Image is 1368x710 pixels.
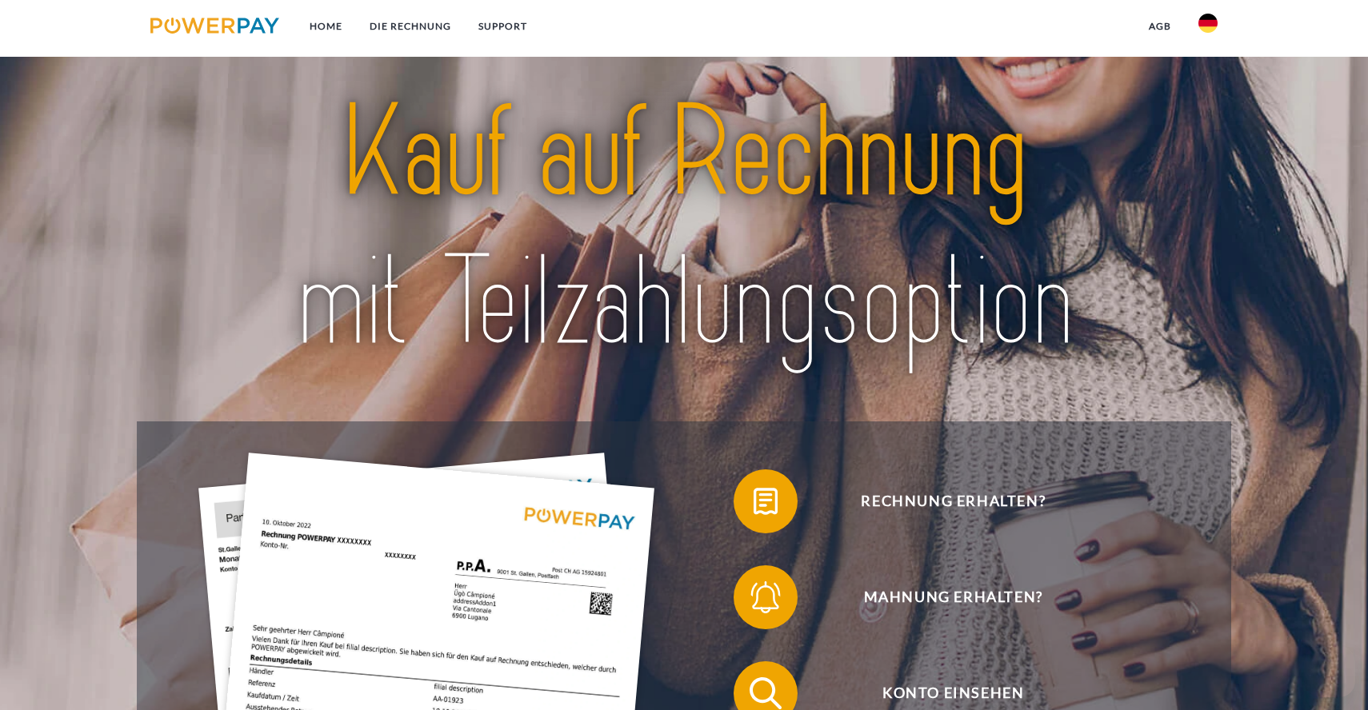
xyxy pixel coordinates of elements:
img: qb_bill.svg [746,481,786,521]
a: Home [296,12,356,41]
span: Rechnung erhalten? [758,469,1150,533]
img: logo-powerpay.svg [150,18,279,34]
img: qb_bell.svg [746,577,786,617]
button: Mahnung erhalten? [734,565,1150,629]
span: Mahnung erhalten? [758,565,1150,629]
a: SUPPORT [465,12,541,41]
a: DIE RECHNUNG [356,12,465,41]
img: de [1198,14,1218,33]
iframe: Schaltfläche zum Öffnen des Messaging-Fensters [1304,646,1355,697]
img: title-powerpay_de.svg [203,71,1165,385]
a: agb [1135,12,1185,41]
button: Rechnung erhalten? [734,469,1150,533]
